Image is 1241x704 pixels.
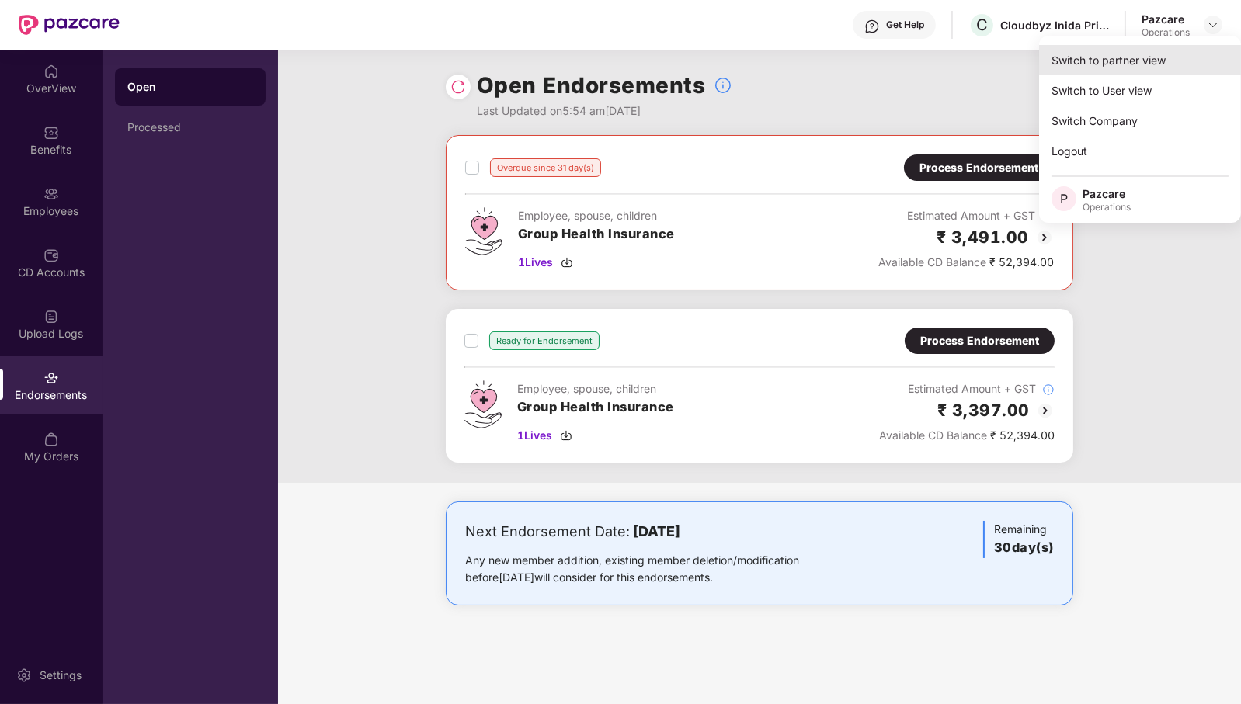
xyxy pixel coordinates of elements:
[465,521,848,543] div: Next Endorsement Date:
[43,125,59,140] img: svg+xml;base64,PHN2ZyBpZD0iQmVuZWZpdHMiIHhtbG5zPSJodHRwOi8vd3d3LnczLm9yZy8yMDAwL3N2ZyIgd2lkdGg9Ij...
[43,309,59,324] img: svg+xml;base64,PHN2ZyBpZD0iVXBsb2FkX0xvZ3MiIGRhdGEtbmFtZT0iVXBsb2FkIExvZ3MiIHhtbG5zPSJodHRwOi8vd3...
[920,332,1039,349] div: Process Endorsement
[633,523,680,539] b: [DATE]
[518,207,675,224] div: Employee, spouse, children
[43,64,59,79] img: svg+xml;base64,PHN2ZyBpZD0iSG9tZSIgeG1sbnM9Imh0dHA6Ly93d3cudzMub3JnLzIwMDAvc3ZnIiB3aWR0aD0iMjAiIG...
[127,121,253,134] div: Processed
[1207,19,1219,31] img: svg+xml;base64,PHN2ZyBpZD0iRHJvcGRvd24tMzJ4MzIiIHhtbG5zPSJodHRwOi8vd3d3LnczLm9yZy8yMDAwL3N2ZyIgd2...
[477,102,732,120] div: Last Updated on 5:54 am[DATE]
[879,380,1055,397] div: Estimated Amount + GST
[1039,106,1241,136] div: Switch Company
[714,76,732,95] img: svg+xml;base64,PHN2ZyBpZD0iSW5mb18tXzMyeDMyIiBkYXRhLW5hbWU9IkluZm8gLSAzMngzMiIgeG1sbnM9Imh0dHA6Ly...
[1039,136,1241,166] div: Logout
[919,159,1038,176] div: Process Endorsement
[886,19,924,31] div: Get Help
[489,331,600,350] div: Ready for Endorsement
[864,19,880,34] img: svg+xml;base64,PHN2ZyBpZD0iSGVscC0zMngzMiIgeG1sbnM9Imh0dHA6Ly93d3cudzMub3JnLzIwMDAvc3ZnIiB3aWR0aD...
[879,428,987,442] span: Available CD Balance
[1142,12,1190,26] div: Pazcare
[518,254,553,271] span: 1 Lives
[1000,18,1109,33] div: Cloudbyz Inida Private Limited
[43,432,59,447] img: svg+xml;base64,PHN2ZyBpZD0iTXlfT3JkZXJzIiBkYXRhLW5hbWU9Ik15IE9yZGVycyIgeG1sbnM9Imh0dHA6Ly93d3cudz...
[1042,383,1055,396] img: svg+xml;base64,PHN2ZyBpZD0iSW5mb18tXzMyeDMyIiBkYXRhLW5hbWU9IkluZm8gLSAzMngzMiIgeG1sbnM9Imh0dHA6Ly...
[517,380,674,397] div: Employee, spouse, children
[994,538,1054,558] h3: 30 day(s)
[1060,189,1068,208] span: P
[1039,75,1241,106] div: Switch to User view
[1039,45,1241,75] div: Switch to partner view
[976,16,988,34] span: C
[465,207,502,255] img: svg+xml;base64,PHN2ZyB4bWxucz0iaHR0cDovL3d3dy53My5vcmcvMjAwMC9zdmciIHdpZHRoPSI0Ny43MTQiIGhlaWdodD...
[43,248,59,263] img: svg+xml;base64,PHN2ZyBpZD0iQ0RfQWNjb3VudHMiIGRhdGEtbmFtZT0iQ0QgQWNjb3VudHMiIHhtbG5zPSJodHRwOi8vd3...
[937,397,1030,423] h2: ₹ 3,397.00
[127,79,253,95] div: Open
[561,256,573,269] img: svg+xml;base64,PHN2ZyBpZD0iRG93bmxvYWQtMzJ4MzIiIHhtbG5zPSJodHRwOi8vd3d3LnczLm9yZy8yMDAwL3N2ZyIgd2...
[35,668,86,683] div: Settings
[1083,201,1131,213] div: Operations
[518,224,675,244] h3: Group Health Insurance
[43,370,59,386] img: svg+xml;base64,PHN2ZyBpZD0iRW5kb3JzZW1lbnRzIiB4bWxucz0iaHR0cDovL3d3dy53My5vcmcvMjAwMC9zdmciIHdpZH...
[16,668,32,683] img: svg+xml;base64,PHN2ZyBpZD0iU2V0dGluZy0yMHgyMCIgeG1sbnM9Imh0dHA6Ly93d3cudzMub3JnLzIwMDAvc3ZnIiB3aW...
[450,79,466,95] img: svg+xml;base64,PHN2ZyBpZD0iUmVsb2FkLTMyeDMyIiB4bWxucz0iaHR0cDovL3d3dy53My5vcmcvMjAwMC9zdmciIHdpZH...
[517,397,674,418] h3: Group Health Insurance
[490,158,601,177] div: Overdue since 31 day(s)
[878,207,1054,224] div: Estimated Amount + GST
[879,427,1055,444] div: ₹ 52,394.00
[1083,186,1131,201] div: Pazcare
[517,427,552,444] span: 1 Lives
[878,255,986,269] span: Available CD Balance
[465,552,848,586] div: Any new member addition, existing member deletion/modification before [DATE] will consider for th...
[19,15,120,35] img: New Pazcare Logo
[1036,401,1055,420] img: svg+xml;base64,PHN2ZyBpZD0iQmFjay0yMHgyMCIgeG1sbnM9Imh0dHA6Ly93d3cudzMub3JnLzIwMDAvc3ZnIiB3aWR0aD...
[983,521,1054,558] div: Remaining
[1035,228,1054,247] img: svg+xml;base64,PHN2ZyBpZD0iQmFjay0yMHgyMCIgeG1sbnM9Imh0dHA6Ly93d3cudzMub3JnLzIwMDAvc3ZnIiB3aWR0aD...
[878,254,1054,271] div: ₹ 52,394.00
[464,380,502,428] img: svg+xml;base64,PHN2ZyB4bWxucz0iaHR0cDovL3d3dy53My5vcmcvMjAwMC9zdmciIHdpZHRoPSI0Ny43MTQiIGhlaWdodD...
[477,68,706,102] h1: Open Endorsements
[43,186,59,202] img: svg+xml;base64,PHN2ZyBpZD0iRW1wbG95ZWVzIiB4bWxucz0iaHR0cDovL3d3dy53My5vcmcvMjAwMC9zdmciIHdpZHRoPS...
[560,429,572,442] img: svg+xml;base64,PHN2ZyBpZD0iRG93bmxvYWQtMzJ4MzIiIHhtbG5zPSJodHRwOi8vd3d3LnczLm9yZy8yMDAwL3N2ZyIgd2...
[937,224,1029,250] h2: ₹ 3,491.00
[1142,26,1190,39] div: Operations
